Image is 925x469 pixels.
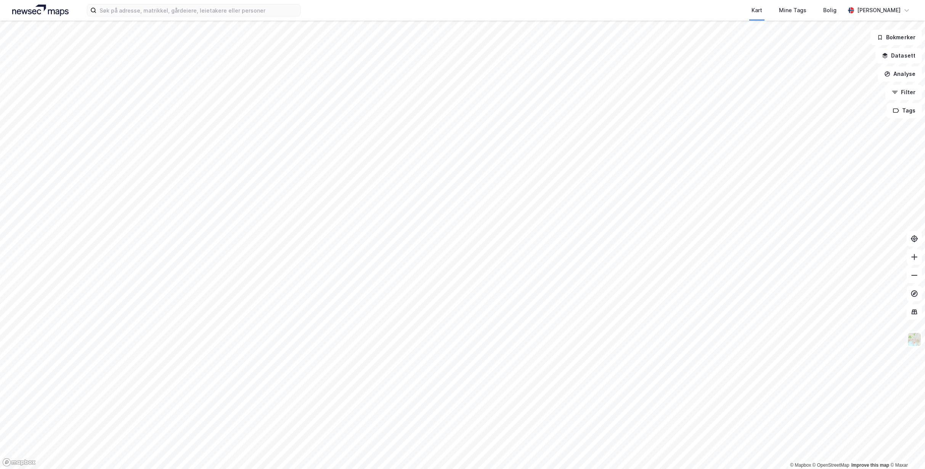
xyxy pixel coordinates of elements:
[870,30,922,45] button: Bokmerker
[878,66,922,82] button: Analyse
[887,432,925,469] iframe: Chat Widget
[813,463,850,468] a: OpenStreetMap
[857,6,901,15] div: [PERSON_NAME]
[779,6,806,15] div: Mine Tags
[2,458,36,467] a: Mapbox homepage
[96,5,300,16] input: Søk på adresse, matrikkel, gårdeiere, leietakere eller personer
[875,48,922,63] button: Datasett
[851,463,889,468] a: Improve this map
[887,432,925,469] div: Kontrollprogram for chat
[752,6,762,15] div: Kart
[885,85,922,100] button: Filter
[823,6,837,15] div: Bolig
[907,332,922,347] img: Z
[790,463,811,468] a: Mapbox
[12,5,69,16] img: logo.a4113a55bc3d86da70a041830d287a7e.svg
[886,103,922,118] button: Tags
